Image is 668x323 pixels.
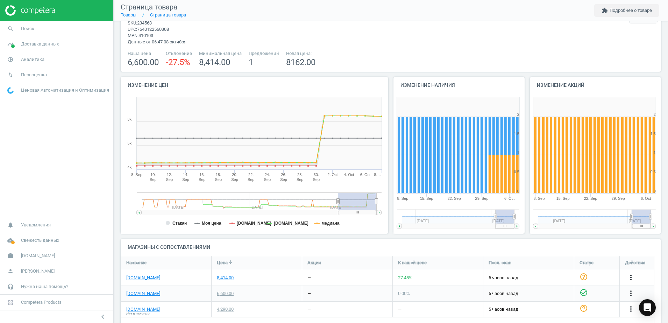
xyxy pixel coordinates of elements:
[166,177,173,182] tspan: Sep
[249,57,253,67] span: 1
[5,5,55,16] img: ajHJNr6hYgQAAAAASUVORK5CYII=
[183,173,188,177] tspan: 14.
[448,196,461,201] tspan: 22. Sep
[248,177,255,182] tspan: Sep
[4,265,17,278] i: person
[217,290,234,297] div: 6,600.00
[594,4,659,17] button: extensionПодробнее о товаре
[128,33,138,38] span: mpn :
[627,305,635,313] i: more_vert
[131,173,142,177] tspan: 8. Sep
[121,3,177,11] span: Страница товара
[517,150,519,155] text: 1
[286,50,315,57] span: Новая цена:
[127,117,132,121] text: 8k
[612,196,625,201] tspan: 29. Sep
[127,141,132,145] text: 6k
[231,177,238,182] tspan: Sep
[627,273,635,282] button: more_vert
[580,260,594,266] span: Статус
[639,299,656,316] div: Open Intercom Messenger
[475,196,489,201] tspan: 29. Sep
[121,12,136,17] a: Товары
[344,173,354,177] tspan: 4. Oct
[128,39,186,44] span: Данные от 06:47 08 октября
[264,177,271,182] tspan: Sep
[182,177,189,182] tspan: Sep
[21,299,62,306] span: Competera Products
[286,57,315,67] span: 8162.00
[314,173,319,177] tspan: 30.
[580,304,588,313] i: help_outline
[627,305,635,314] button: more_vert
[21,72,47,78] span: Переоценка
[237,221,271,226] tspan: [DOMAIN_NAME]
[654,189,656,193] text: 0
[651,132,656,136] text: 1.5
[265,173,270,177] tspan: 24.
[627,289,635,298] button: more_vert
[398,291,410,296] span: 0.00 %
[602,7,608,14] i: extension
[4,249,17,262] i: work
[150,177,157,182] tspan: Sep
[514,132,519,136] text: 1.5
[489,260,511,266] span: Посл. скан
[321,221,339,226] tspan: медиана
[150,12,186,17] a: Страница товара
[651,170,656,174] text: 0.5
[126,260,147,266] span: Название
[199,173,205,177] tspan: 16.
[4,68,17,82] i: swap_vert
[128,20,137,26] span: sku :
[99,313,107,321] i: chevron_left
[137,20,152,26] span: 234563
[121,239,661,255] h4: Магазины с сопоставлениями
[297,173,303,177] tspan: 28.
[398,260,427,266] span: К нашей цене
[21,283,68,290] span: Нужна наша помощь?
[216,173,221,177] tspan: 18.
[327,173,337,177] tspan: 2. Oct
[249,50,279,57] span: Предложений
[21,268,55,274] span: [PERSON_NAME]
[7,87,14,94] img: wGWNvw8QSZomAAAAABJRU5ErkJggg==
[397,196,408,201] tspan: 8. Sep
[517,189,519,193] text: 0
[530,77,661,93] h4: Изменение акций
[217,306,234,313] div: 4,290.00
[94,312,112,321] button: chevron_left
[217,260,228,266] span: Цена
[21,237,59,244] span: Свежесть данных
[127,165,132,169] text: 4k
[504,196,514,201] tspan: 6. Oct
[215,177,222,182] tspan: Sep
[126,275,160,281] a: [DOMAIN_NAME]
[398,275,412,280] span: 27.48 %
[248,173,254,177] tspan: 22.
[121,77,388,93] h4: Изменение цен
[307,260,321,266] span: Акции
[280,177,287,182] tspan: Sep
[21,41,59,47] span: Доставка данных
[360,173,370,177] tspan: 6. Oct
[374,173,381,177] tspan: 8.…
[126,306,160,313] a: [DOMAIN_NAME]
[128,57,159,67] span: 6,600.00
[654,112,656,117] text: 2
[126,311,150,316] span: Нет в наличии
[625,260,645,266] span: Действия
[580,273,588,281] i: help_outline
[128,50,159,57] span: Наша цена
[128,27,137,32] span: upc :
[4,37,17,51] i: timeline
[420,196,433,201] tspan: 15. Sep
[307,275,311,281] div: —
[199,50,242,57] span: Минимальная цена
[137,27,169,32] span: 7640122560308
[307,306,311,313] div: —
[21,56,44,63] span: Аналитика
[166,50,192,57] span: Отклонение
[307,290,311,297] div: —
